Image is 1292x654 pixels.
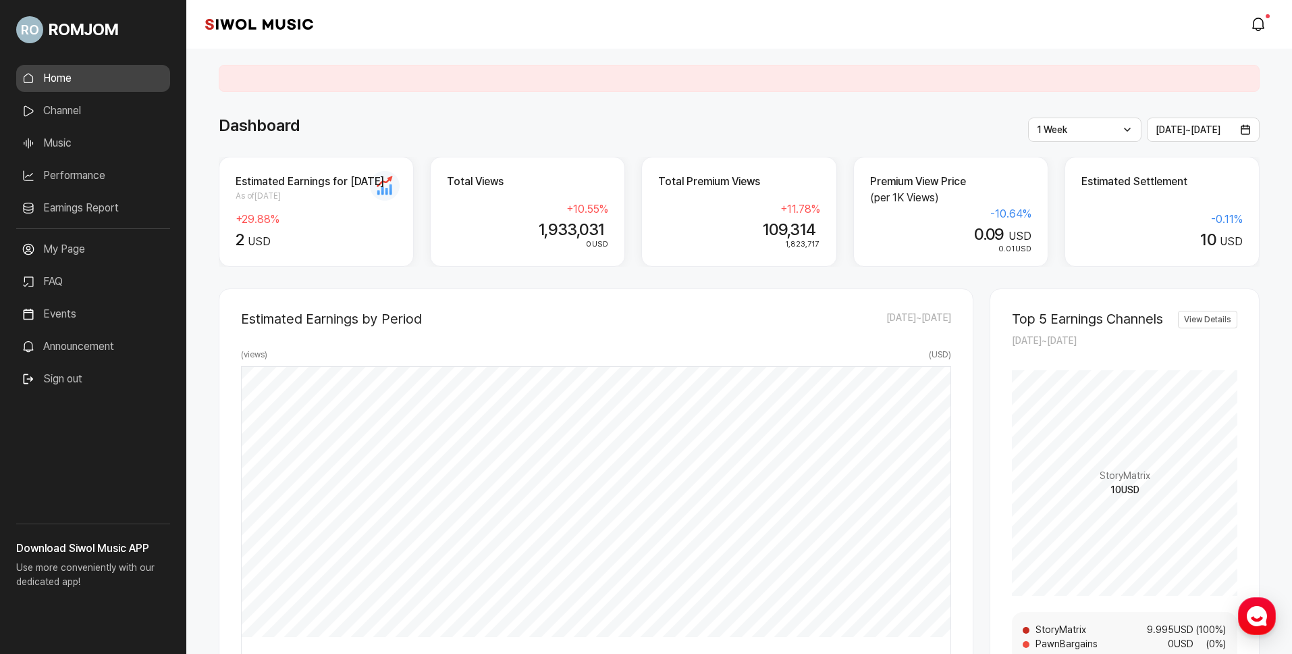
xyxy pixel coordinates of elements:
h2: Estimated Settlement [1081,174,1243,190]
a: Events [16,301,170,328]
h2: Estimated Earnings for [DATE] [236,174,397,190]
p: Use more conveniently with our dedicated app! [16,557,170,600]
span: 0 [586,239,591,249]
span: 0 USD [1130,637,1194,651]
a: My Page [16,236,170,263]
h2: Estimated Earnings by Period [241,311,422,327]
div: USD [447,238,608,251]
span: ROMJOM [49,18,118,42]
span: StoryMatrix [1035,623,1130,637]
span: 1 Week [1037,124,1067,135]
span: ( 100 %) [1194,623,1227,637]
span: 2 [236,230,244,249]
div: USD [870,243,1031,255]
a: Earnings Report [16,195,170,222]
span: Settings [200,449,233,459]
span: 9.995 USD [1130,623,1194,637]
span: 10 USD [1110,483,1139,497]
span: 1,823,717 [785,239,819,249]
span: PawnBargains [1035,637,1130,651]
span: ( USD ) [929,349,951,361]
span: 0.09 [974,224,1004,244]
h2: Premium View Price [870,174,1031,190]
a: Music [16,130,170,157]
span: 10 [1200,230,1216,249]
span: [DATE] ~ [DATE] [1156,124,1220,135]
span: 0.01 [998,244,1015,253]
button: Sign out [16,366,88,393]
a: Performance [16,162,170,189]
a: Home [16,65,170,92]
div: -0.11 % [1081,211,1243,228]
h2: Total Premium Views [658,174,819,190]
a: Settings [174,428,259,462]
span: Home [34,449,58,459]
h3: Download Siwol Music APP [16,540,170,557]
a: Messages [89,428,174,462]
a: Go to My Profile [16,11,170,49]
span: ( views ) [241,349,267,361]
span: 109,314 [763,220,816,239]
div: + 11.78 % [658,201,819,218]
a: FAQ [16,268,170,295]
a: View Details [1178,311,1237,328]
span: [DATE] ~ [DATE] [1012,335,1077,346]
a: Home [4,428,89,462]
span: ( 0 %) [1194,637,1227,651]
div: USD [236,230,397,250]
div: + 29.88 % [236,211,397,228]
div: + 10.55 % [447,201,608,218]
a: Channel [16,97,170,124]
div: USD [1081,230,1243,250]
h2: Total Views [447,174,608,190]
h1: Dashboard [219,114,300,138]
h2: Top 5 Earnings Channels [1012,311,1163,327]
button: [DATE]~[DATE] [1147,118,1260,142]
span: [DATE] ~ [DATE] [886,311,951,327]
span: StoryMatrix [1100,469,1150,483]
div: -10.64 % [870,206,1031,222]
p: (per 1K Views) [870,190,1031,206]
span: As of [DATE] [236,190,397,202]
div: USD [870,225,1031,245]
a: modal.notifications [1246,11,1273,38]
span: 1,933,031 [539,220,605,239]
a: Announcement [16,333,170,360]
span: Messages [112,449,152,460]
